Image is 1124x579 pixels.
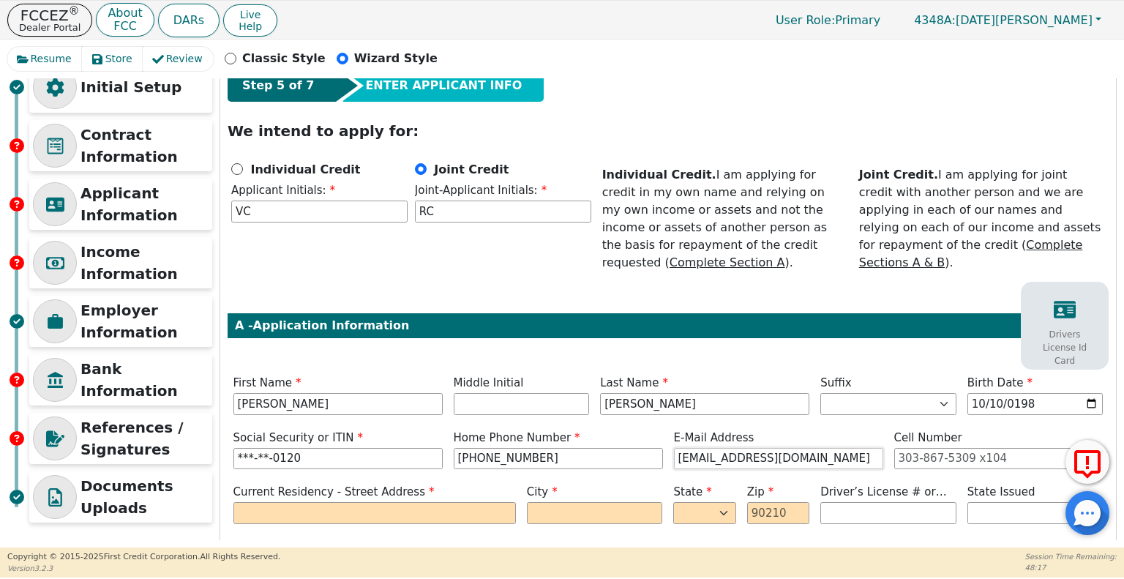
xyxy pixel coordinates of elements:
p: Documents Uploads [80,475,209,519]
p: 48:17 [1025,562,1117,573]
span: City [527,485,558,498]
button: Review [143,47,214,71]
p: Income Information [80,241,209,285]
p: Classic Style [242,50,326,67]
button: DARs [158,4,220,37]
p: Copyright © 2015- 2025 First Credit Corporation. [7,551,280,564]
button: AboutFCC [96,3,154,37]
span: Last Name [600,376,668,389]
p: Employer Information [80,299,209,343]
span: Store [105,51,132,67]
p: We intend to apply for: [228,120,1109,142]
div: I am applying for credit in my own name and relying on my own income or assets and not the income... [602,166,844,272]
div: Documents Uploads [29,471,212,523]
span: State Issued [967,485,1035,498]
p: Bank Information [80,358,209,402]
b: Individual Credit [251,162,361,176]
span: Social Security or ITIN [233,431,363,444]
span: 4348A: [914,13,956,27]
button: Resume [7,47,83,71]
span: Help [239,20,262,32]
input: 90210 [747,502,809,524]
p: Drivers License Id Card [1032,328,1098,367]
button: 4348A:[DATE][PERSON_NAME] [899,9,1117,31]
p: Contract Information [80,124,209,168]
span: Middle Initial [454,376,524,389]
p: A - Application Information [235,317,1101,335]
span: E-Mail Address [674,431,754,444]
p: Wizard Style [354,50,438,67]
span: Zip [747,485,773,498]
u: Complete Section A [670,255,785,269]
p: Initial Setup [80,76,209,98]
span: Review [166,51,203,67]
span: Driver’s License # or ID# [820,485,947,515]
span: Suffix [820,376,851,389]
span: ENTER APPLICANT INFO [365,77,522,94]
p: References / Signatures [80,416,209,460]
span: User Role : [776,13,835,27]
span: Cell Number [894,431,962,444]
span: All Rights Reserved. [200,552,280,561]
div: Applicant Information [29,179,212,230]
input: YYYY-MM-DD [967,393,1104,415]
u: Complete Sections A & B [859,238,1083,269]
p: Dealer Portal [19,23,80,32]
div: Income Information [29,237,212,288]
input: 000-00-0000 [233,448,443,470]
button: Store [82,47,143,71]
div: References / Signatures [29,413,212,464]
p: Primary [761,6,895,34]
p: Applicant Information [80,182,209,226]
input: 303-867-5309 x104 [454,448,663,470]
span: Home Phone Number [454,431,580,444]
sup: ® [69,4,80,18]
strong: Individual Credit. [602,168,716,182]
button: Report Error to FCC [1065,440,1109,484]
p: FCCEZ [19,8,80,23]
button: LiveHelp [223,4,277,37]
p: About [108,7,142,19]
span: Step 5 of 7 [242,77,314,94]
div: I am applying for joint credit with another person and we are applying in each of our names and r... [859,166,1101,272]
a: User Role:Primary [761,6,895,34]
div: Employer Information [29,296,212,347]
span: Current Residency - Street Address [233,485,435,498]
span: Birth Date [967,376,1033,389]
p: FCC [108,20,142,32]
span: First Name [233,376,301,389]
input: 303-867-5309 x104 [894,448,1104,470]
span: State [673,485,711,498]
p: Version 3.2.3 [7,563,280,574]
b: Joint Credit [434,162,509,176]
button: FCCEZ®Dealer Portal [7,4,92,37]
span: Resume [31,51,72,67]
span: Joint-Applicant Initials: [415,184,547,197]
strong: Joint Credit. [859,168,938,182]
span: Applicant Initials: [231,184,335,197]
div: Bank Information [29,354,212,406]
span: [DATE][PERSON_NAME] [914,13,1093,27]
span: Live [239,9,262,20]
div: Contract Information [29,120,212,171]
div: Initial Setup [29,61,212,113]
p: Session Time Remaining: [1025,551,1117,562]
